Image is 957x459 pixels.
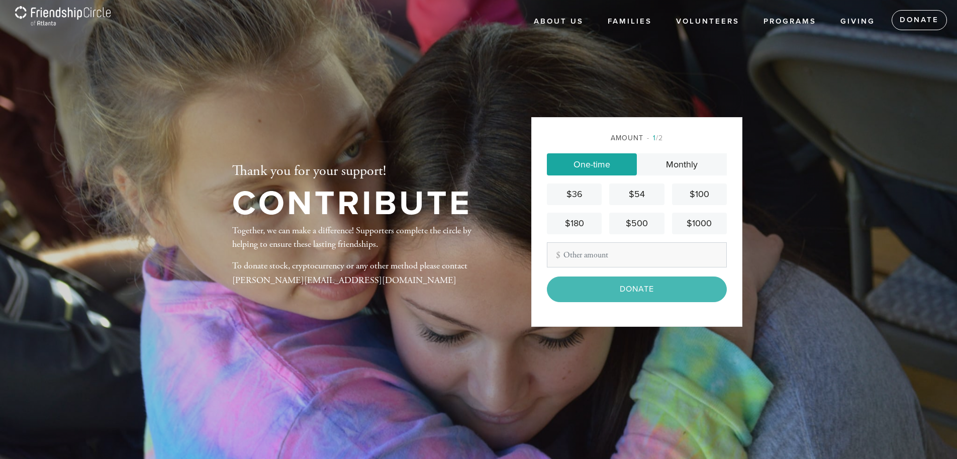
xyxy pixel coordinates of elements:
[676,188,723,201] div: $100
[15,6,111,35] img: Wordmark%20Atlanta%20PNG%20white.png
[833,12,883,31] a: Giving
[547,242,727,267] input: Other amount
[232,259,499,288] p: To donate stock, cryptocurrency or any other method please contact [PERSON_NAME][EMAIL_ADDRESS][D...
[668,12,747,31] a: Volunteers
[547,133,727,143] div: Amount
[609,183,664,205] a: $54
[647,134,663,142] span: /2
[609,213,664,234] a: $500
[892,10,947,30] a: Donate
[526,12,591,31] a: About Us
[547,213,602,234] a: $180
[672,183,727,205] a: $100
[232,188,472,220] h1: Contribute
[756,12,824,31] a: Programs
[232,224,499,296] div: Together, we can make a difference! Supporters complete the circle by helping to ensure these las...
[600,12,659,31] a: Families
[547,183,602,205] a: $36
[676,217,723,230] div: $1000
[613,188,660,201] div: $54
[232,163,472,180] h2: Thank you for your support!
[653,134,656,142] span: 1
[637,153,727,175] a: Monthly
[672,213,727,234] a: $1000
[551,188,598,201] div: $36
[613,217,660,230] div: $500
[551,217,598,230] div: $180
[547,153,637,175] a: One-time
